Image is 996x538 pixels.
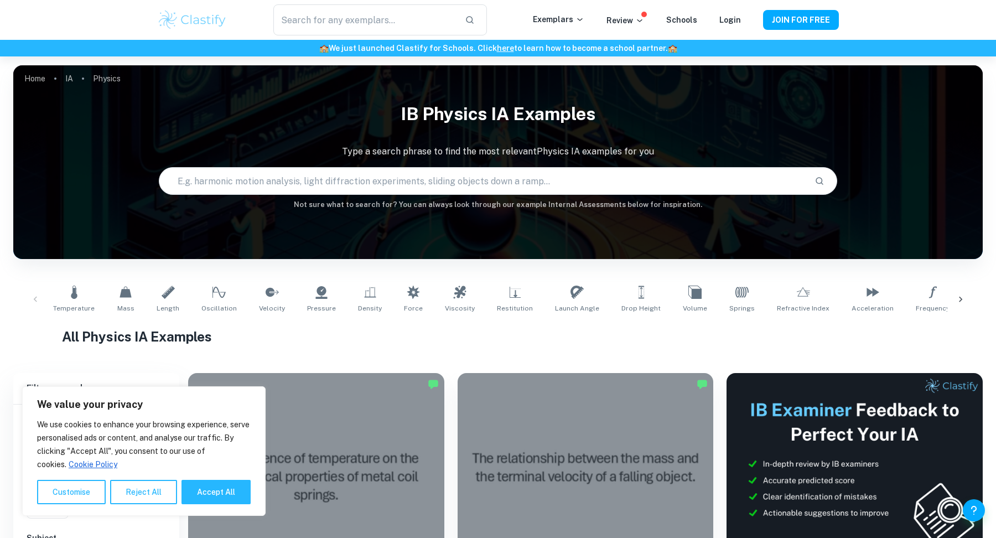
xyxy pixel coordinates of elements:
[13,145,983,158] p: Type a search phrase to find the most relevant Physics IA examples for you
[719,15,741,24] a: Login
[22,386,266,516] div: We value your privacy
[159,165,806,196] input: E.g. harmonic motion analysis, light diffraction experiments, sliding objects down a ramp...
[445,303,475,313] span: Viscosity
[963,499,985,521] button: Help and Feedback
[497,303,533,313] span: Restitution
[533,13,584,25] p: Exemplars
[852,303,894,313] span: Acceleration
[307,303,336,313] span: Pressure
[729,303,755,313] span: Springs
[606,14,644,27] p: Review
[697,379,708,390] img: Marked
[62,327,935,346] h1: All Physics IA Examples
[497,44,514,53] a: here
[621,303,661,313] span: Drop Height
[319,44,329,53] span: 🏫
[93,73,121,85] p: Physics
[53,303,95,313] span: Temperature
[37,398,251,411] p: We value your privacy
[2,42,994,54] h6: We just launched Clastify for Schools. Click to learn how to become a school partner.
[763,10,839,30] button: JOIN FOR FREE
[810,172,829,190] button: Search
[37,418,251,471] p: We use cookies to enhance your browsing experience, serve personalised ads or content, and analys...
[404,303,423,313] span: Force
[916,303,950,313] span: Frequency
[157,9,227,31] img: Clastify logo
[68,459,118,469] a: Cookie Policy
[157,303,179,313] span: Length
[668,44,677,53] span: 🏫
[117,303,134,313] span: Mass
[358,303,382,313] span: Density
[110,480,177,504] button: Reject All
[259,303,285,313] span: Velocity
[13,373,179,404] h6: Filter exemplars
[181,480,251,504] button: Accept All
[201,303,237,313] span: Oscillation
[13,96,983,132] h1: IB Physics IA examples
[37,480,106,504] button: Customise
[24,71,45,86] a: Home
[65,71,73,86] a: IA
[666,15,697,24] a: Schools
[273,4,456,35] input: Search for any exemplars...
[428,379,439,390] img: Marked
[683,303,707,313] span: Volume
[555,303,599,313] span: Launch Angle
[777,303,829,313] span: Refractive Index
[13,199,983,210] h6: Not sure what to search for? You can always look through our example Internal Assessments below f...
